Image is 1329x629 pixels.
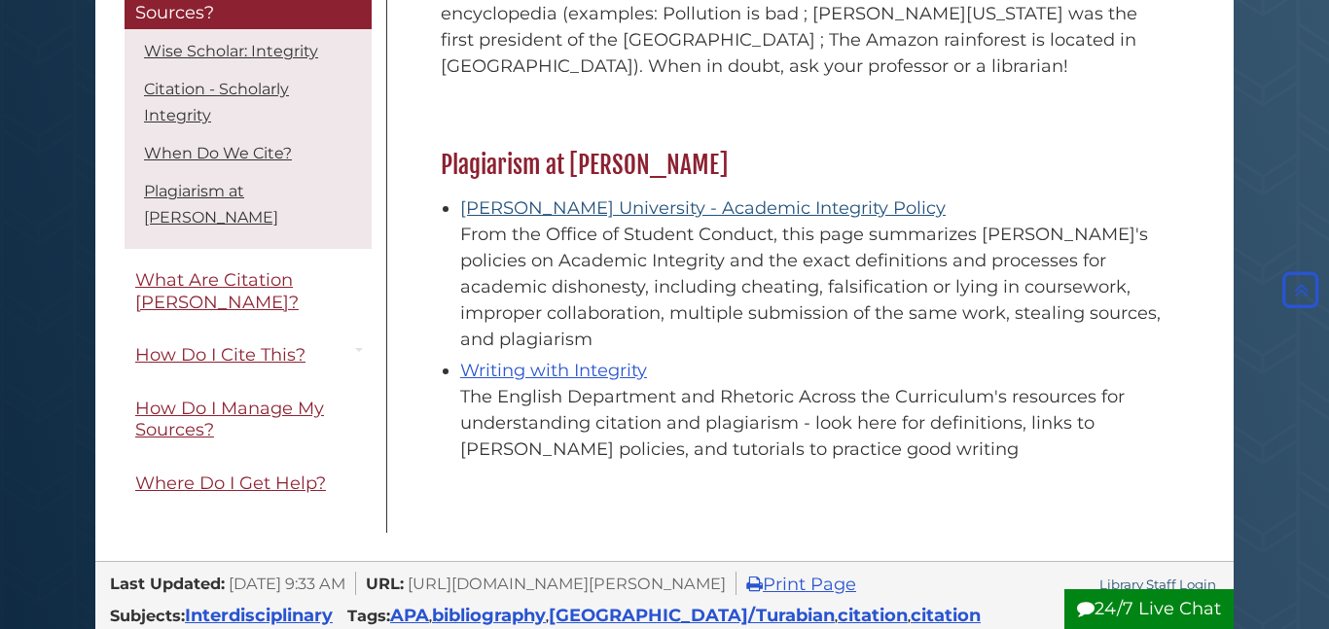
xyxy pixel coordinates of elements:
[185,605,333,626] a: Interdisciplinary
[135,344,305,366] span: How Do I Cite This?
[549,605,835,626] a: [GEOGRAPHIC_DATA]/Turabian
[125,386,372,451] a: How Do I Manage My Sources?
[746,576,763,593] i: Print Page
[144,182,278,227] a: Plagiarism at [PERSON_NAME]
[460,384,1166,463] div: The English Department and Rhetoric Across the Curriculum's resources for understanding citation ...
[366,574,404,593] span: URL:
[1277,279,1324,300] a: Back to Top
[125,461,372,505] a: Where Do I Get Help?
[460,360,647,381] a: Writing with Integrity
[431,150,1175,181] h2: Plagiarism at [PERSON_NAME]
[746,574,856,595] a: Print Page
[135,472,326,493] span: Where Do I Get Help?
[135,397,324,440] span: How Do I Manage My Sources?
[1064,589,1234,629] button: 24/7 Live Chat
[838,605,908,626] a: citation
[229,574,345,593] span: [DATE] 9:33 AM
[125,259,372,324] a: What Are Citation [PERSON_NAME]?
[144,42,318,60] a: Wise Scholar: Integrity
[110,574,225,593] span: Last Updated:
[390,605,429,626] a: APA
[135,269,299,313] span: What Are Citation [PERSON_NAME]?
[460,222,1166,353] div: From the Office of Student Conduct, this page summarizes [PERSON_NAME]'s policies on Academic Int...
[144,144,292,162] a: When Do We Cite?
[110,606,185,625] span: Subjects:
[408,574,726,593] span: [URL][DOMAIN_NAME][PERSON_NAME]
[144,80,289,124] a: Citation - Scholarly Integrity
[1099,577,1216,592] a: Library Staff Login
[347,606,390,625] span: Tags:
[432,605,546,626] a: bibliography
[460,197,946,219] a: [PERSON_NAME] University - Academic Integrity Policy
[125,333,372,377] a: How Do I Cite This?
